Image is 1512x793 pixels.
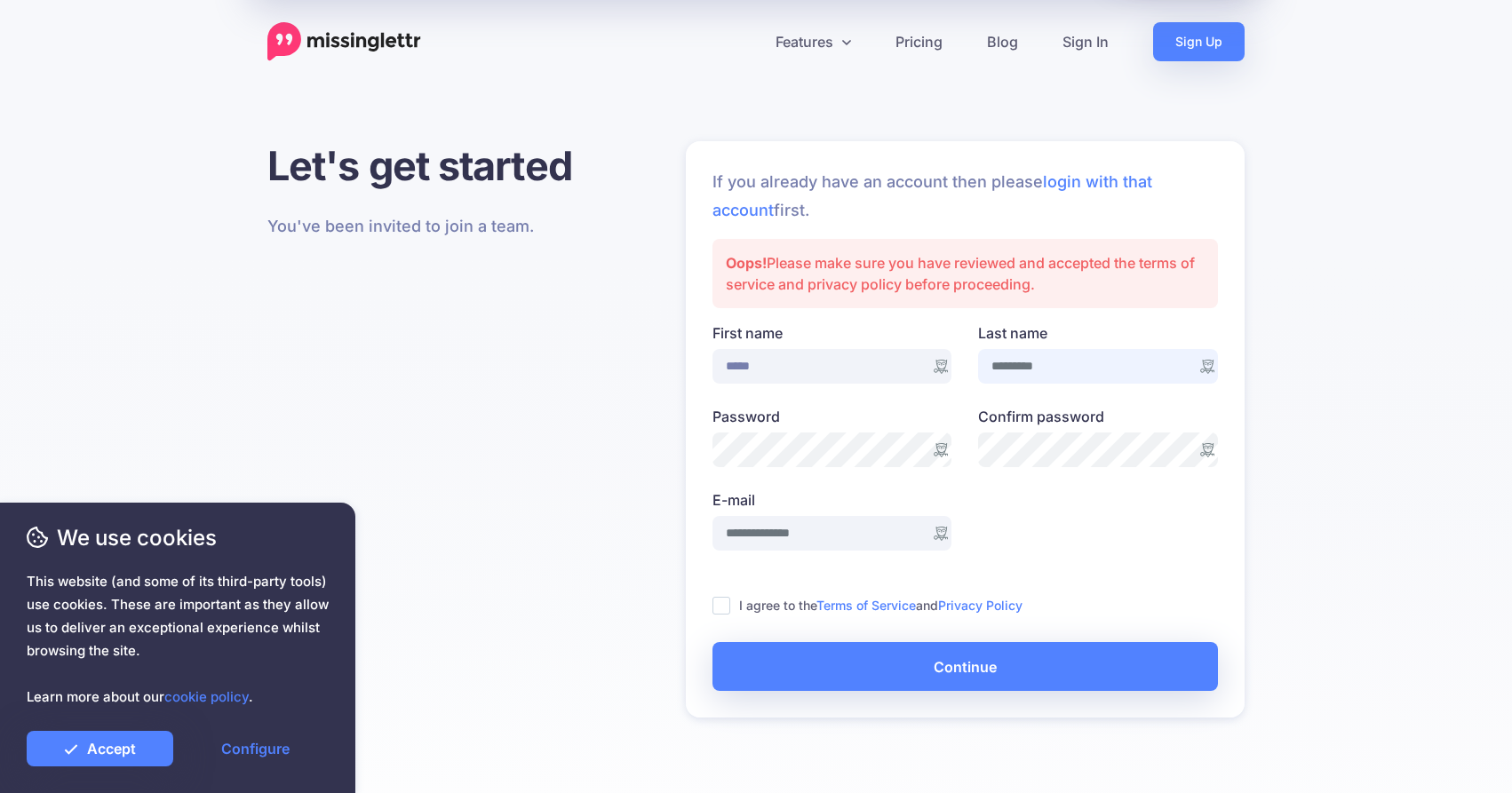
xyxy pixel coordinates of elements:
[816,598,916,613] a: Terms of Service
[978,406,1218,427] label: Confirm password
[726,254,1195,293] span: Please make sure you have reviewed and accepted the terms of service and privacy policy before pr...
[965,22,1040,61] a: Blog
[726,254,767,272] strong: Oops!
[712,642,1218,691] button: Continue
[712,489,952,511] label: E-mail
[753,22,873,61] a: Features
[267,212,576,241] p: You've been invited to join a team.
[27,570,329,709] span: This website (and some of its third-party tools) use cookies. These are important as they allow u...
[27,522,329,553] span: We use cookies
[1040,22,1131,61] a: Sign In
[164,688,249,705] a: cookie policy
[712,322,952,344] label: First name
[873,22,965,61] a: Pricing
[1153,22,1245,61] a: Sign Up
[267,141,576,190] h1: Let's get started
[938,598,1023,613] a: Privacy Policy
[978,322,1218,344] label: Last name
[182,731,329,766] a: Configure
[712,168,1218,225] p: If you already have an account then please first.
[27,731,173,766] a: Accept
[739,595,1023,615] label: I agree to the and
[712,406,952,427] label: Password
